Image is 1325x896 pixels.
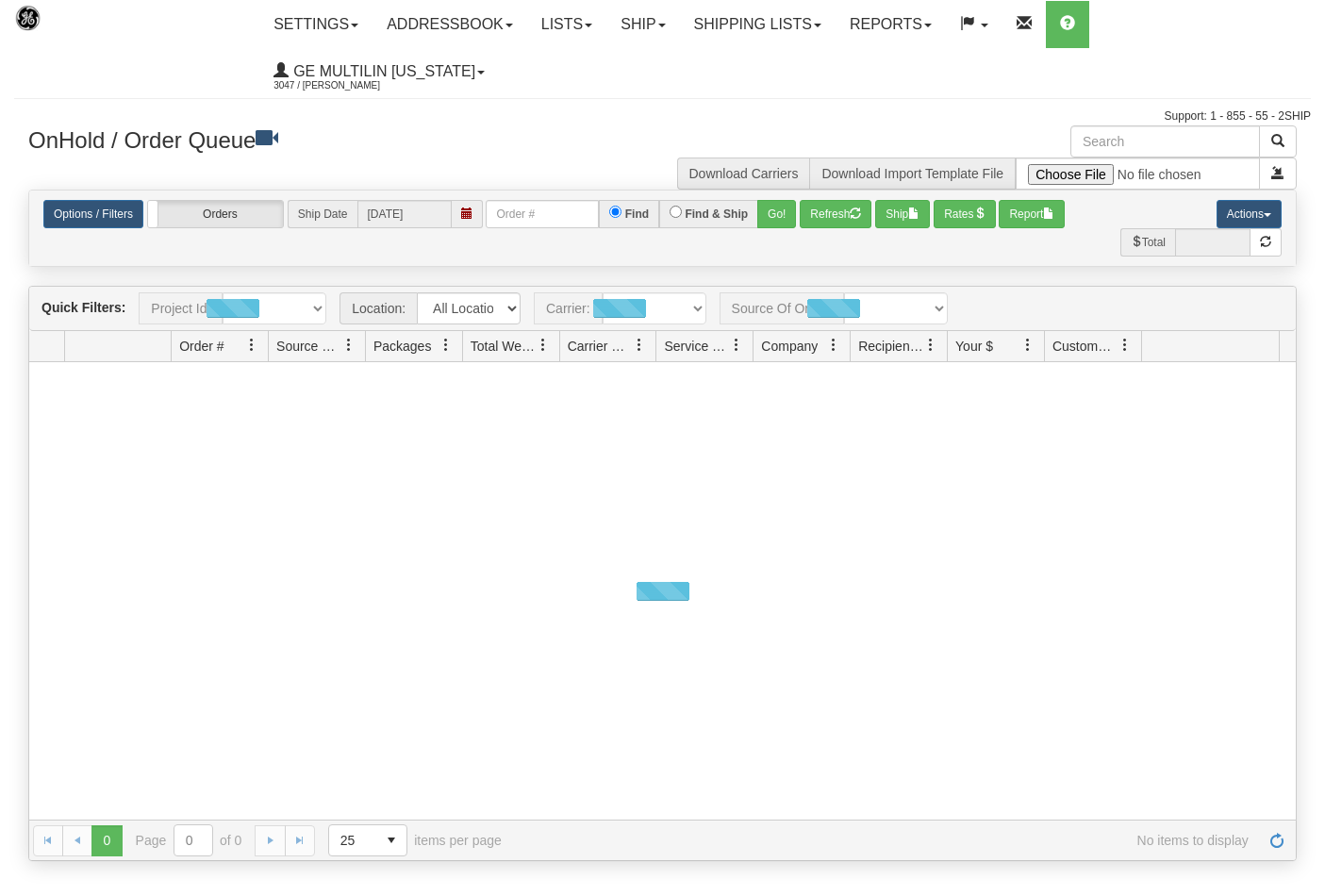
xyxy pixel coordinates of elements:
[340,831,365,850] span: 25
[236,329,268,361] a: Order # filter column settings
[934,200,995,228] button: Rates
[29,287,1296,331] div: grid toolbar
[276,337,341,356] span: Source Of Order
[259,1,373,48] a: Settings
[685,206,748,223] label: Find & Ship
[259,48,499,95] a: GE Multilin [US_STATE] 3047 / [PERSON_NAME]
[1012,329,1044,361] a: Your $ filter column settings
[1016,158,1260,190] input: Import
[800,200,871,228] button: Refresh
[1120,228,1175,257] span: Total
[1262,825,1292,855] a: Refresh
[14,5,110,53] img: logo3047.jpg
[328,824,407,856] span: Page sizes drop down
[858,337,923,356] span: Recipient Country
[818,329,850,361] a: Company filter column settings
[836,1,946,48] a: Reports
[821,166,1003,181] a: Download Import Template File
[1217,200,1282,228] button: Actions
[623,329,655,361] a: Carrier Name filter column settings
[680,1,836,48] a: Shipping lists
[527,1,606,48] a: Lists
[373,337,431,356] span: Packages
[915,329,947,361] a: Recipient Country filter column settings
[1259,125,1297,158] button: Search
[376,825,406,855] span: select
[148,201,283,227] label: Orders
[179,337,224,356] span: Order #
[136,824,242,856] span: Page of 0
[328,824,502,856] span: items per page
[664,337,729,356] span: Service Name
[288,200,357,228] span: Ship Date
[14,108,1311,124] div: Support: 1 - 855 - 55 - 2SHIP
[91,825,122,855] span: Page 0
[757,200,796,228] button: Go!
[273,76,415,95] span: 3047 / [PERSON_NAME]
[606,1,679,48] a: Ship
[955,337,993,356] span: Your $
[689,166,799,181] a: Download Carriers
[720,329,753,361] a: Service Name filter column settings
[41,298,125,317] label: Quick Filters:
[430,329,462,361] a: Packages filter column settings
[28,125,649,153] h3: OnHold / Order Queue
[1052,337,1118,356] span: Customer $
[999,200,1065,228] button: Report
[875,200,930,228] button: Ship
[486,200,599,228] input: Order #
[471,337,536,356] span: Total Weight
[340,292,417,324] span: Location:
[373,1,527,48] a: Addressbook
[333,329,365,361] a: Source Of Order filter column settings
[625,206,649,223] label: Find
[528,833,1249,848] span: No items to display
[289,63,475,79] span: GE Multilin [US_STATE]
[1109,329,1141,361] a: Customer $ filter column settings
[568,337,633,356] span: Carrier Name
[1070,125,1260,158] input: Search
[527,329,559,361] a: Total Weight filter column settings
[43,200,143,228] a: Options / Filters
[761,337,818,356] span: Company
